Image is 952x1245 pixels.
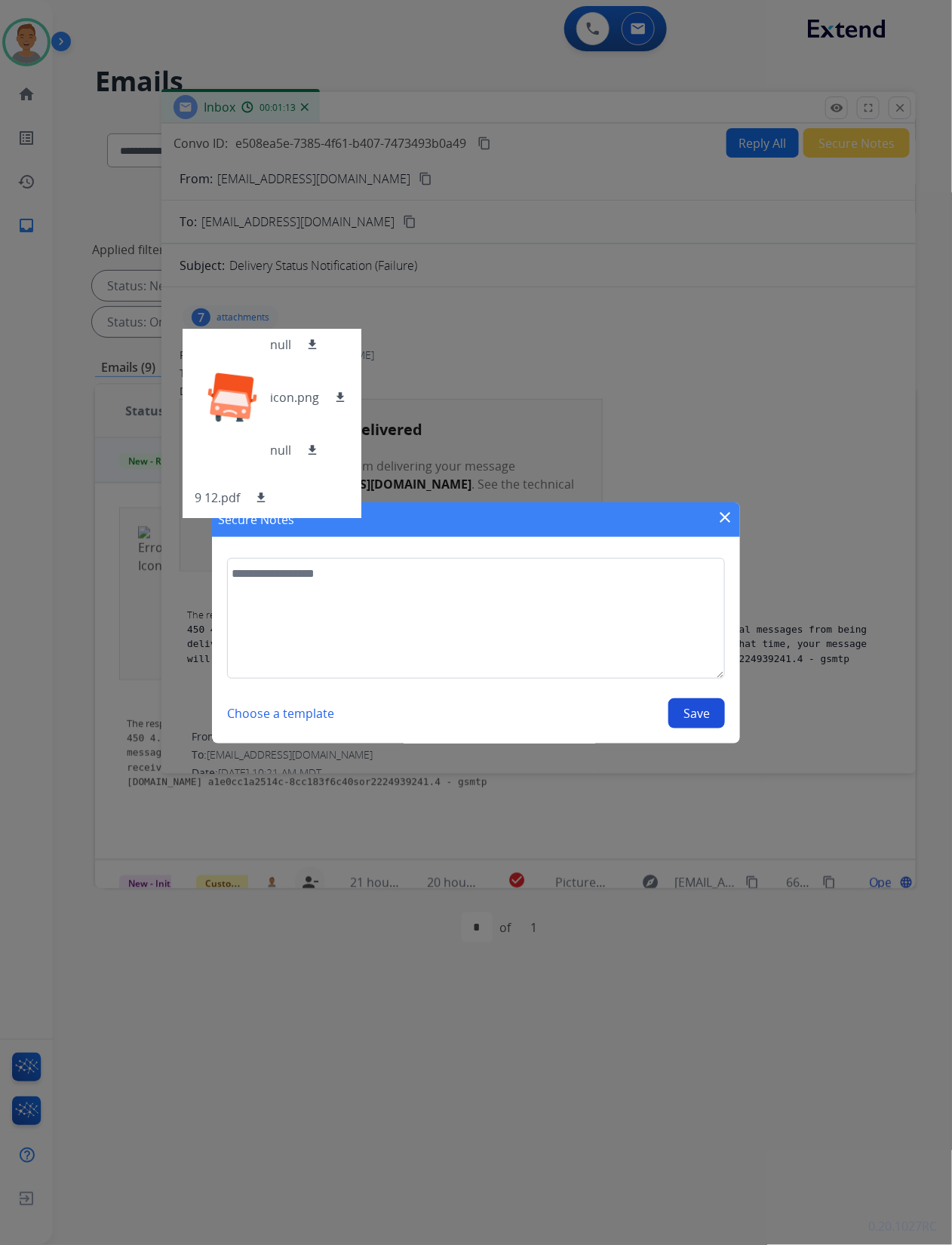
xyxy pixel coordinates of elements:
p: icon.png [270,388,319,406]
p: null [270,441,291,459]
mat-icon: download [333,391,347,404]
mat-icon: download [306,338,319,351]
mat-icon: close [716,508,734,526]
button: Save [668,698,725,728]
mat-icon: download [254,491,268,504]
h1: Secure Notes [218,511,294,529]
p: 9 12.pdf [195,489,240,507]
p: null [270,336,291,354]
p: 0.20.1027RC [868,1218,937,1236]
mat-icon: download [306,443,319,457]
button: Choose a template [227,698,334,728]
